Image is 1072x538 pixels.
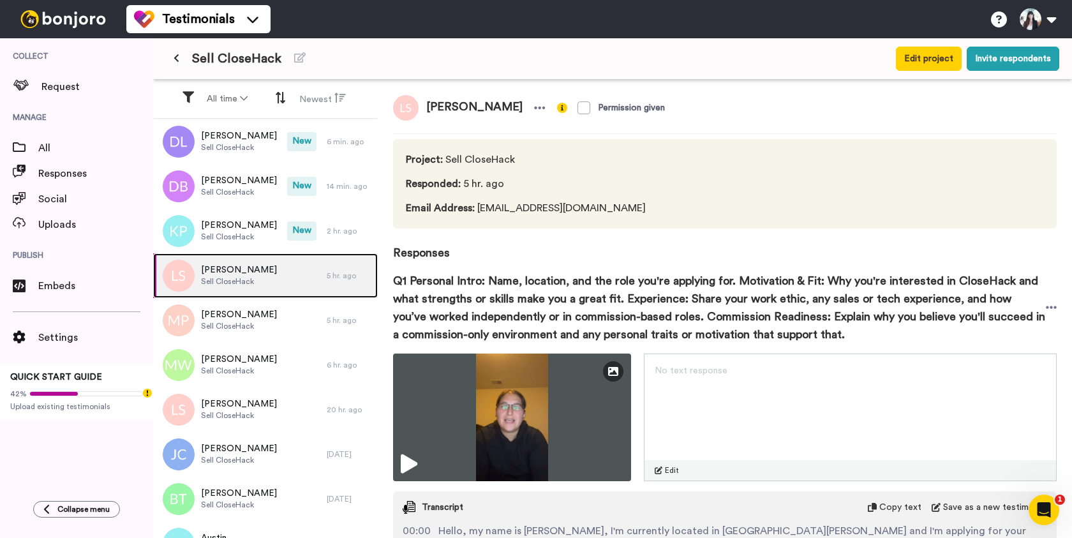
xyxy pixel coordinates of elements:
img: info-yellow.svg [557,103,567,113]
a: [PERSON_NAME]Sell CloseHack6 hr. ago [153,343,378,387]
a: [PERSON_NAME]Sell CloseHack[DATE] [153,477,378,521]
div: 14 min. ago [327,181,371,191]
span: New [287,132,316,151]
img: kp.png [163,215,195,247]
button: Collapse menu [33,501,120,518]
span: 5 hr. ago [406,176,646,191]
a: [PERSON_NAME]Sell CloseHackNew14 min. ago [153,164,378,209]
span: [PERSON_NAME] [201,219,277,232]
img: ls.png [163,260,195,292]
img: tm-color.svg [134,9,154,29]
div: 5 hr. ago [327,271,371,281]
img: transcript.svg [403,501,415,514]
div: 6 hr. ago [327,360,371,370]
button: Invite respondents [967,47,1059,71]
div: Tooltip anchor [142,387,153,399]
img: jc.png [163,438,195,470]
div: [DATE] [327,494,371,504]
span: 1 [1055,495,1065,505]
span: [EMAIL_ADDRESS][DOMAIN_NAME] [406,200,646,216]
span: [PERSON_NAME] [201,487,277,500]
button: All time [199,87,255,110]
img: bt.png [163,483,195,515]
span: Email Address : [406,203,475,213]
div: [DATE] [327,449,371,460]
span: Sell CloseHack [201,321,277,331]
span: New [287,221,316,241]
img: mp.png [163,304,195,336]
span: Copy text [879,501,921,514]
span: Edit [665,465,679,475]
div: Permission given [598,101,665,114]
div: 2 hr. ago [327,226,371,236]
img: ls.png [393,95,419,121]
span: [PERSON_NAME] [201,130,277,142]
span: [PERSON_NAME] [201,308,277,321]
span: Sell CloseHack [201,142,277,153]
span: Sell CloseHack [201,187,277,197]
button: Edit project [896,47,962,71]
a: [PERSON_NAME]Sell CloseHackNew2 hr. ago [153,209,378,253]
span: Sell CloseHack [192,50,281,68]
span: [PERSON_NAME] [419,95,530,121]
span: New [287,177,316,196]
span: [PERSON_NAME] [201,264,277,276]
span: Responses [393,228,1057,262]
span: QUICK START GUIDE [10,373,102,382]
span: Sell CloseHack [201,232,277,242]
img: ls.png [163,394,195,426]
span: Transcript [422,501,463,514]
img: dl.png [163,126,195,158]
a: [PERSON_NAME]Sell CloseHackNew6 min. ago [153,119,378,164]
span: Sell CloseHack [201,276,277,287]
span: [PERSON_NAME] [201,353,277,366]
div: 6 min. ago [327,137,371,147]
span: No text response [655,366,727,375]
div: 5 hr. ago [327,315,371,325]
img: ce2b4e8a-fad5-4db6-af1c-8ec3b6f5d5b9-thumbnail_full-1755537522.jpg [393,354,631,481]
img: bj-logo-header-white.svg [15,10,111,28]
span: Q1 Personal Intro: Name, location, and the role you're applying for. Motivation & Fit: Why you're... [393,272,1046,343]
span: Request [41,79,153,94]
span: Sell CloseHack [201,410,277,421]
span: Responses [38,166,153,181]
span: Settings [38,330,153,345]
span: Collapse menu [57,504,110,514]
span: [PERSON_NAME] [201,442,277,455]
span: Sell CloseHack [201,455,277,465]
span: Sell CloseHack [201,500,277,510]
span: Embeds [38,278,153,294]
iframe: Intercom live chat [1029,495,1059,525]
span: Project : [406,154,443,165]
span: Responded : [406,179,461,189]
span: Uploads [38,217,153,232]
div: 20 hr. ago [327,405,371,415]
span: [PERSON_NAME] [201,174,277,187]
a: [PERSON_NAME]Sell CloseHack5 hr. ago [153,298,378,343]
span: Save as a new testimonial [943,501,1047,514]
span: Testimonials [162,10,235,28]
span: All [38,140,153,156]
span: 42% [10,389,27,399]
img: db.png [163,170,195,202]
a: [PERSON_NAME]Sell CloseHack5 hr. ago [153,253,378,298]
a: [PERSON_NAME]Sell CloseHack20 hr. ago [153,387,378,432]
span: Sell CloseHack [406,152,646,167]
img: mw.png [163,349,195,381]
span: [PERSON_NAME] [201,398,277,410]
span: Upload existing testimonials [10,401,143,412]
button: Newest [292,87,354,111]
span: Sell CloseHack [201,366,277,376]
a: [PERSON_NAME]Sell CloseHack[DATE] [153,432,378,477]
span: Social [38,191,153,207]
